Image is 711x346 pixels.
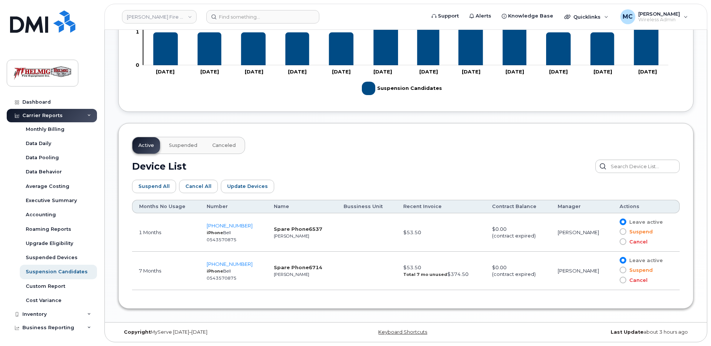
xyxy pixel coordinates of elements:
[497,9,558,23] a: Knowledge Base
[403,272,447,277] strong: Total 7 mo unused
[118,329,310,335] div: MyServe [DATE]–[DATE]
[274,226,322,232] strong: Spare Phone6537
[122,10,197,23] a: Helmig Fire Equipment Inc.
[362,79,442,98] g: Legend
[132,180,176,193] button: Suspend All
[200,69,219,75] tspan: [DATE]
[462,69,480,75] tspan: [DATE]
[492,271,536,277] span: (contract expired)
[485,252,551,290] td: $0.00
[136,62,139,68] tspan: 0
[221,180,274,193] button: Update Devices
[551,252,613,290] td: [PERSON_NAME]
[138,183,170,190] span: Suspend All
[274,233,309,239] small: [PERSON_NAME]
[626,228,653,235] span: Suspend
[200,200,267,213] th: Number
[485,200,551,213] th: Contract Balance
[132,213,200,252] td: 1 Months
[573,14,601,20] span: Quicklinks
[124,329,151,335] strong: Copyright
[288,69,307,75] tspan: [DATE]
[169,142,197,148] span: Suspended
[207,268,223,274] strong: iPhone
[623,12,633,21] span: MC
[397,213,486,252] td: $53.50
[419,69,438,75] tspan: [DATE]
[267,200,337,213] th: Name
[626,218,663,226] span: Leave active
[638,17,680,23] span: Wireless Admin
[476,12,491,20] span: Alerts
[373,69,392,75] tspan: [DATE]
[485,213,551,252] td: $0.00
[274,272,309,277] small: [PERSON_NAME]
[156,69,175,75] tspan: [DATE]
[626,267,653,274] span: Suspend
[337,200,396,213] th: Bussiness Unit
[179,180,218,193] button: Cancel All
[207,223,253,229] a: [PHONE_NUMBER]
[492,233,536,239] span: (contract expired)
[136,29,139,35] tspan: 1
[207,268,237,281] small: Bell 0543570875
[397,200,486,213] th: Recent Invoice
[206,10,319,23] input: Find something...
[508,12,553,20] span: Knowledge Base
[595,160,680,173] input: Search Device List...
[274,264,322,270] strong: Spare Phone6714
[626,277,648,284] span: Cancel
[626,257,663,264] span: Leave active
[615,9,693,24] div: Mark Cordingley
[593,69,612,75] tspan: [DATE]
[613,200,680,213] th: Actions
[559,9,614,24] div: Quicklinks
[132,161,187,172] h2: Device List
[378,329,427,335] a: Keyboard Shortcuts
[551,200,613,213] th: Manager
[549,69,568,75] tspan: [DATE]
[212,142,236,148] span: Canceled
[332,69,351,75] tspan: [DATE]
[464,9,497,23] a: Alerts
[132,252,200,290] td: 7 Months
[362,79,442,98] g: Suspension Candidates
[185,183,212,190] span: Cancel All
[638,69,657,75] tspan: [DATE]
[505,69,524,75] tspan: [DATE]
[438,12,459,20] span: Support
[626,238,648,245] span: Cancel
[551,213,613,252] td: [PERSON_NAME]
[227,183,268,190] span: Update Devices
[502,329,693,335] div: about 3 hours ago
[245,69,263,75] tspan: [DATE]
[397,252,486,290] td: $53.50 $374.50
[611,329,643,335] strong: Last Update
[426,9,464,23] a: Support
[207,230,237,242] small: Bell 0543570875
[207,261,253,267] a: [PHONE_NUMBER]
[207,230,223,235] strong: iPhone
[132,200,200,213] th: Months No Usage
[638,11,680,17] span: [PERSON_NAME]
